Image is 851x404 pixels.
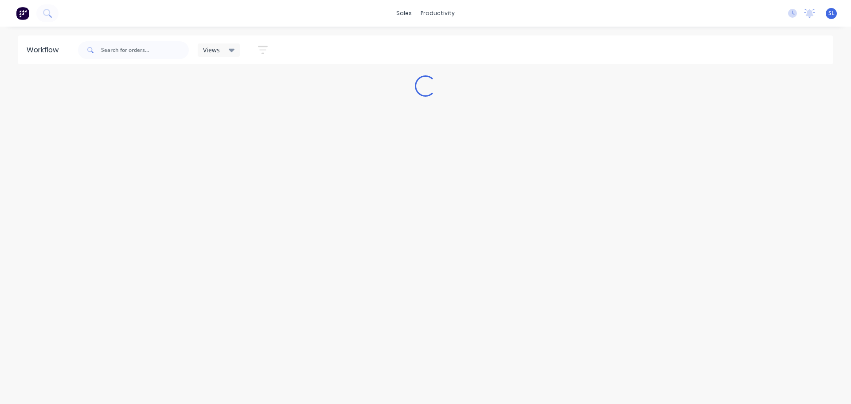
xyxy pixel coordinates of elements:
[828,9,835,17] span: SL
[416,7,459,20] div: productivity
[392,7,416,20] div: sales
[16,7,29,20] img: Factory
[203,45,220,55] span: Views
[27,45,63,55] div: Workflow
[101,41,189,59] input: Search for orders...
